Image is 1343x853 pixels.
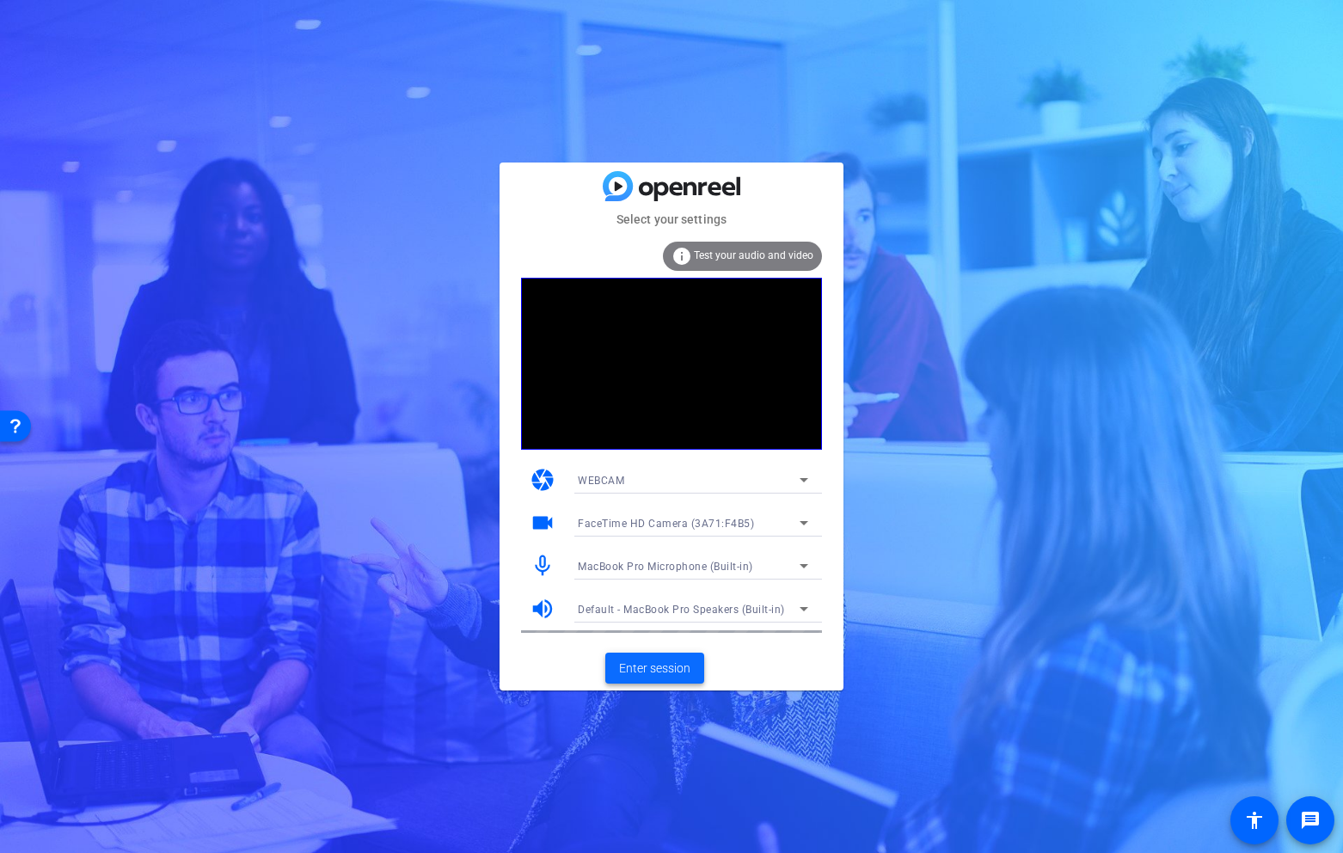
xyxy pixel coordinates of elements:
mat-icon: camera [530,467,555,493]
mat-icon: mic_none [530,553,555,579]
span: FaceTime HD Camera (3A71:F4B5) [578,518,754,530]
mat-card-subtitle: Select your settings [500,210,843,229]
mat-icon: message [1300,810,1321,831]
mat-icon: volume_up [530,596,555,622]
mat-icon: info [671,246,692,267]
span: Test your audio and video [694,249,813,261]
span: Enter session [619,660,690,678]
span: MacBook Pro Microphone (Built-in) [578,561,753,573]
mat-icon: videocam [530,510,555,536]
img: blue-gradient.svg [603,171,740,201]
button: Enter session [605,653,704,684]
span: Default - MacBook Pro Speakers (Built-in) [578,604,785,616]
span: WEBCAM [578,475,624,487]
mat-icon: accessibility [1244,810,1265,831]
